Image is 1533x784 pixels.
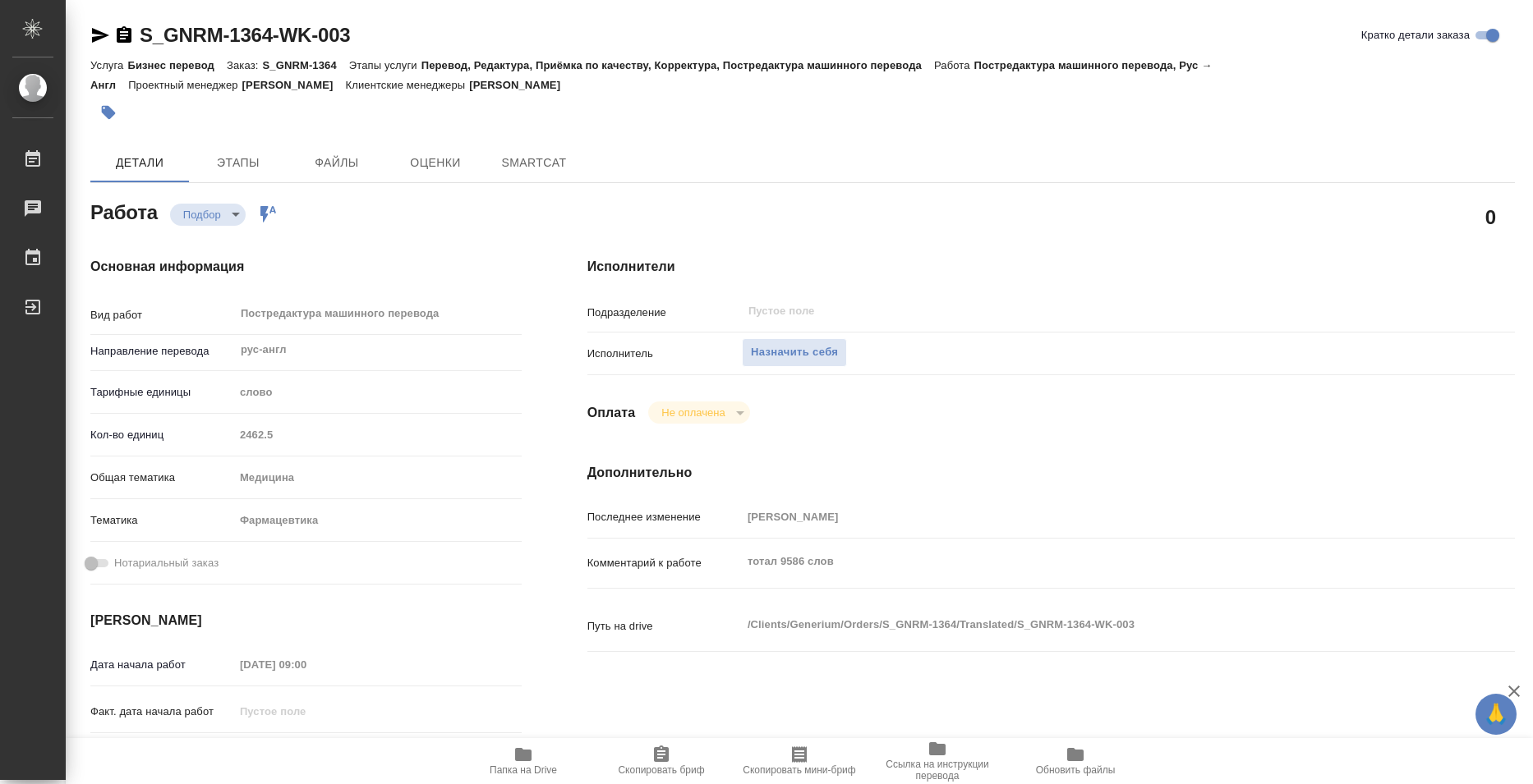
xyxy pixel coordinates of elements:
h4: Дополнительно [587,463,1515,483]
p: Исполнитель [587,346,742,362]
p: Общая тематика [90,470,234,486]
button: Добавить тэг [90,94,127,131]
p: Вид работ [90,307,234,323]
h2: Работа [90,196,158,226]
p: [PERSON_NAME] [242,79,346,91]
span: Кратко детали заказа [1361,27,1470,44]
p: Подразделение [587,305,742,321]
input: Пустое поле [234,653,378,676]
span: Оценки [396,153,475,173]
span: Папка на Drive [490,764,557,776]
p: Проектный менеджер [128,79,242,91]
span: Этапы [199,153,278,173]
p: Этапы услуги [349,59,421,71]
h4: [PERSON_NAME] [90,611,522,630]
p: Бизнес перевод [127,59,227,71]
span: Детали [100,153,179,173]
p: Факт. дата начала работ [90,704,234,720]
button: Скопировать ссылку для ЯМессенджера [90,25,110,45]
p: Тематика [90,512,234,529]
p: [PERSON_NAME] [469,79,573,91]
button: Ссылка на инструкции перевода [868,738,1006,784]
input: Пустое поле [234,699,378,723]
button: Папка на Drive [454,738,592,784]
h4: Основная информация [90,257,522,277]
p: Дата начала работ [90,657,234,673]
p: Работа [934,59,974,71]
h4: Исполнители [587,257,1515,277]
div: Подбор [170,204,246,226]
a: S_GNRM-1364-WK-003 [140,24,350,46]
p: Последнее изменение [587,509,742,525]
textarea: /Clients/Generium/Orders/S_GNRM-1364/Translated/S_GNRM-1364-WK-003 [742,611,1438,639]
button: Обновить файлы [1006,738,1144,784]
button: Скопировать бриф [592,738,730,784]
span: Нотариальный заказ [114,555,219,571]
span: 🙏 [1482,697,1510,731]
button: Скопировать мини-бриф [730,738,868,784]
span: Скопировать мини-бриф [743,764,855,776]
div: слово [234,378,522,406]
button: Не оплачена [656,406,730,420]
p: Комментарий к работе [587,555,742,571]
button: 🙏 [1475,694,1517,735]
p: Услуга [90,59,127,71]
textarea: тотал 9586 слов [742,548,1438,575]
button: Подбор [178,208,226,222]
p: Кол-во единиц [90,427,234,443]
p: Тарифные единицы [90,384,234,401]
div: Подбор [648,401,749,424]
h4: Оплата [587,403,636,423]
p: Заказ: [227,59,262,71]
p: S_GNRM-1364 [262,59,348,71]
div: Фармацевтика [234,507,522,534]
input: Пустое поле [747,301,1399,321]
div: Медицина [234,464,522,492]
input: Пустое поле [234,423,522,447]
p: Путь на drive [587,618,742,635]
button: Назначить себя [742,338,847,367]
p: Клиентские менеджеры [346,79,470,91]
p: Направление перевода [90,343,234,360]
span: Ссылка на инструкции перевода [878,759,997,782]
span: Обновить файлы [1036,764,1116,776]
span: Скопировать бриф [618,764,704,776]
span: Назначить себя [751,343,838,362]
h2: 0 [1485,203,1496,231]
span: SmartCat [495,153,573,173]
p: Перевод, Редактура, Приёмка по качеству, Корректура, Постредактура машинного перевода [421,59,934,71]
span: Файлы [297,153,376,173]
input: Пустое поле [742,505,1438,529]
button: Скопировать ссылку [114,25,134,45]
